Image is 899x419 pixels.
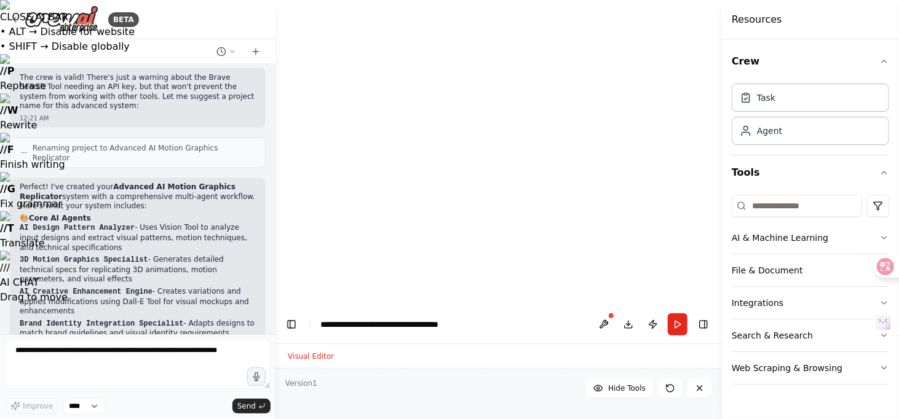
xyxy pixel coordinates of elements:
button: Send [232,399,271,413]
div: Version 1 [285,378,317,388]
button: Search & Research [732,319,889,351]
span: Improve [23,401,53,411]
button: Hide left sidebar [283,316,300,333]
button: Hide Tools [586,378,653,398]
span: Hide Tools [608,383,646,393]
button: Visual Editor [280,349,341,364]
code: Brand Identity Integration Specialist [20,320,183,329]
button: Improve [5,398,58,414]
button: Web Scraping & Browsing [732,352,889,384]
button: Click to speak your automation idea [247,367,266,386]
nav: breadcrumb [320,318,459,331]
button: Hide right sidebar [695,316,712,333]
p: - Adapts designs to match brand guidelines and visual identity requirements [20,319,256,339]
span: Send [237,401,256,411]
